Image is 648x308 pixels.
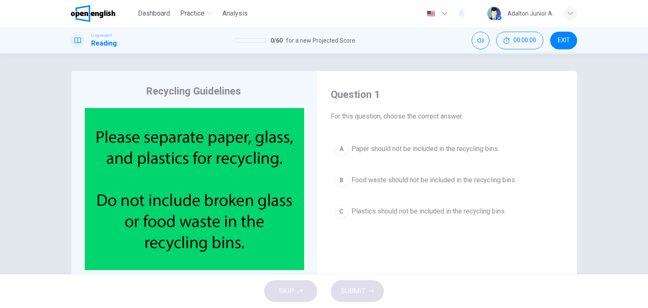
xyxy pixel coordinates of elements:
[180,8,205,19] span: Practice
[135,6,173,21] button: Dashboard
[331,88,564,101] h4: Question 1
[286,35,355,46] span: for a new Projected Score
[331,201,564,222] button: CPlastics should not be included in the recycling bins.
[331,138,564,159] button: APaper should not be included in the recycling bins.
[351,206,506,216] span: Plastics should not be included in the recycling bins.
[71,5,135,22] a: OpenEnglish logo
[335,205,348,218] div: C
[426,11,436,17] img: en
[472,32,489,49] div: Mute
[331,111,564,122] span: For this question, choose the correct answer.
[222,8,248,19] span: Analysis
[496,32,543,49] div: Hide
[71,5,115,22] img: OpenEnglish logo
[146,84,241,98] h4: Recycling Guidelines
[270,35,283,46] span: 0 / 60
[508,8,553,19] div: Adalton Junior A.
[91,32,112,38] span: Linguaskill
[351,175,516,185] span: Food waste should not be included in the recycling bins.
[85,108,304,270] img: undefined
[487,7,501,20] img: Profile picture
[170,272,219,284] button: CLICK TO ZOOM
[138,8,170,19] span: Dashboard
[335,142,348,156] div: A
[351,144,499,154] span: Paper should not be included in the recycling bins.
[177,6,216,21] button: Practice
[496,32,543,49] button: 00:00:00
[558,37,570,44] span: EXIT
[91,38,117,49] h1: Reading
[550,32,577,49] button: EXIT
[335,173,348,187] div: B
[513,37,536,44] span: 00:00:00
[219,6,251,21] button: Analysis
[331,170,564,191] button: BFood waste should not be included in the recycling bins.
